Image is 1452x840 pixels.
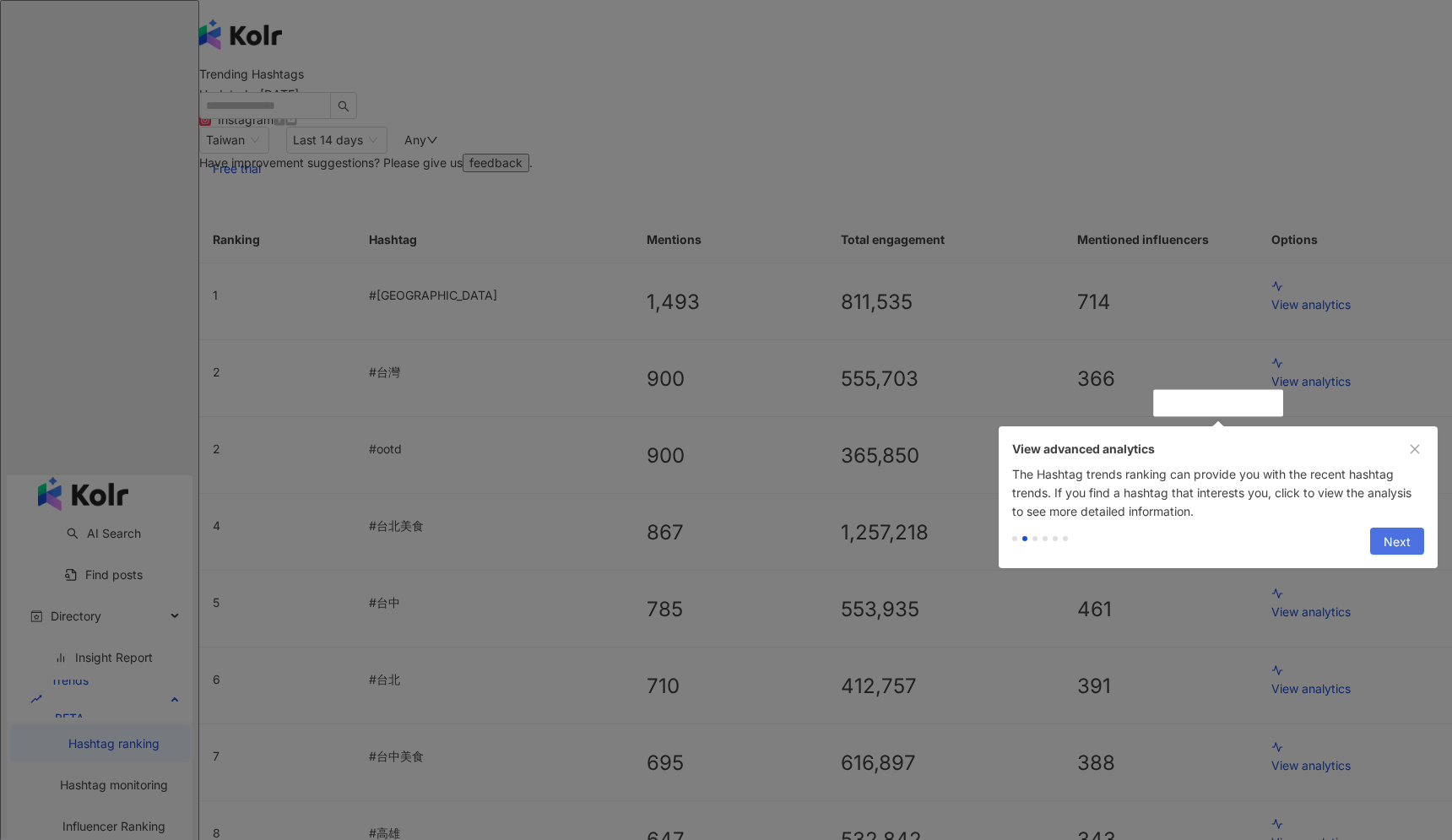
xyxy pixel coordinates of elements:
[1370,528,1424,555] button: Next
[999,465,1438,521] div: The Hashtag trends ranking can provide you with the recent hashtag trends. If you find a hashtag ...
[1384,528,1411,555] span: Next
[1012,440,1424,458] div: View advanced analytics
[1406,440,1424,458] button: close
[1409,443,1421,455] span: close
